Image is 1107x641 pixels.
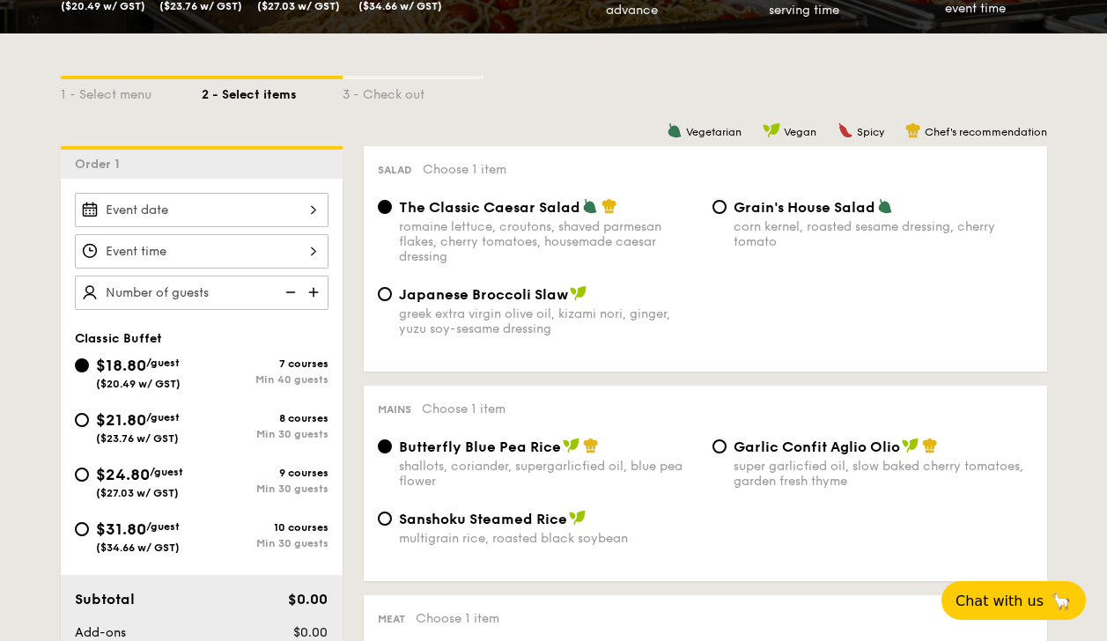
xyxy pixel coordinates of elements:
img: icon-vegan.f8ff3823.svg [563,438,580,453]
div: 2 - Select items [202,79,343,104]
span: Choose 1 item [422,402,506,416]
img: icon-reduce.1d2dbef1.svg [276,276,302,309]
span: Vegetarian [686,126,742,138]
img: icon-vegan.f8ff3823.svg [570,285,587,301]
span: Subtotal [75,591,135,608]
span: The Classic Caesar Salad [399,199,580,216]
div: Min 30 guests [202,483,328,495]
span: /guest [150,466,183,478]
img: icon-spicy.37a8142b.svg [838,122,853,138]
span: Garlic Confit Aglio Olio [734,438,900,455]
input: Number of guests [75,276,328,310]
img: icon-chef-hat.a58ddaea.svg [583,438,599,453]
div: corn kernel, roasted sesame dressing, cherry tomato [734,219,1033,249]
button: Chat with us🦙 [941,581,1086,620]
div: multigrain rice, roasted black soybean [399,531,698,546]
div: greek extra virgin olive oil, kizami nori, ginger, yuzu soy-sesame dressing [399,306,698,336]
span: Add-ons [75,625,126,640]
span: Japanese Broccoli Slaw [399,286,568,303]
div: Min 40 guests [202,373,328,386]
div: 10 courses [202,521,328,534]
img: icon-chef-hat.a58ddaea.svg [922,438,938,453]
div: shallots, coriander, supergarlicfied oil, blue pea flower [399,459,698,489]
span: $0.00 [293,625,328,640]
div: Min 30 guests [202,428,328,440]
span: $18.80 [96,356,146,375]
img: icon-vegetarian.fe4039eb.svg [877,198,893,214]
img: icon-vegan.f8ff3823.svg [763,122,780,138]
span: Vegan [784,126,816,138]
div: 8 courses [202,412,328,424]
span: Chef's recommendation [925,126,1047,138]
span: ($23.76 w/ GST) [96,432,179,445]
span: /guest [146,520,180,533]
div: 9 courses [202,467,328,479]
div: super garlicfied oil, slow baked cherry tomatoes, garden fresh thyme [734,459,1033,489]
img: icon-vegan.f8ff3823.svg [902,438,919,453]
div: 1 - Select menu [61,79,202,104]
span: Order 1 [75,157,127,172]
span: Mains [378,403,411,416]
img: icon-vegetarian.fe4039eb.svg [582,198,598,214]
input: Grain's House Saladcorn kernel, roasted sesame dressing, cherry tomato [712,200,727,214]
span: Meat [378,613,405,625]
span: $24.80 [96,465,150,484]
span: $0.00 [288,591,328,608]
input: Butterfly Blue Pea Riceshallots, coriander, supergarlicfied oil, blue pea flower [378,439,392,453]
span: ($27.03 w/ GST) [96,487,179,499]
span: Choose 1 item [423,162,506,177]
img: icon-chef-hat.a58ddaea.svg [905,122,921,138]
span: $21.80 [96,410,146,430]
span: Classic Buffet [75,331,162,346]
input: Sanshoku Steamed Ricemultigrain rice, roasted black soybean [378,512,392,526]
div: romaine lettuce, croutons, shaved parmesan flakes, cherry tomatoes, housemade caesar dressing [399,219,698,264]
input: Japanese Broccoli Slawgreek extra virgin olive oil, kizami nori, ginger, yuzu soy-sesame dressing [378,287,392,301]
span: Sanshoku Steamed Rice [399,511,567,527]
span: Salad [378,164,412,176]
input: $31.80/guest($34.66 w/ GST)10 coursesMin 30 guests [75,522,89,536]
div: 3 - Check out [343,79,483,104]
input: Event date [75,193,328,227]
span: /guest [146,357,180,369]
input: $21.80/guest($23.76 w/ GST)8 coursesMin 30 guests [75,413,89,427]
div: Min 30 guests [202,537,328,549]
span: Grain's House Salad [734,199,875,216]
input: Garlic Confit Aglio Oliosuper garlicfied oil, slow baked cherry tomatoes, garden fresh thyme [712,439,727,453]
span: Spicy [857,126,884,138]
input: $24.80/guest($27.03 w/ GST)9 coursesMin 30 guests [75,468,89,482]
img: icon-chef-hat.a58ddaea.svg [601,198,617,214]
input: $18.80/guest($20.49 w/ GST)7 coursesMin 40 guests [75,358,89,372]
img: icon-vegetarian.fe4039eb.svg [667,122,683,138]
input: Event time [75,234,328,269]
div: 7 courses [202,357,328,370]
span: 🦙 [1051,591,1072,611]
span: Butterfly Blue Pea Rice [399,438,561,455]
span: ($34.66 w/ GST) [96,542,180,554]
img: icon-add.58712e84.svg [302,276,328,309]
span: Chat with us [956,593,1044,609]
span: ($20.49 w/ GST) [96,378,181,390]
span: $31.80 [96,519,146,539]
input: The Classic Caesar Saladromaine lettuce, croutons, shaved parmesan flakes, cherry tomatoes, house... [378,200,392,214]
img: icon-vegan.f8ff3823.svg [569,510,587,526]
span: /guest [146,411,180,424]
span: Choose 1 item [416,611,499,626]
